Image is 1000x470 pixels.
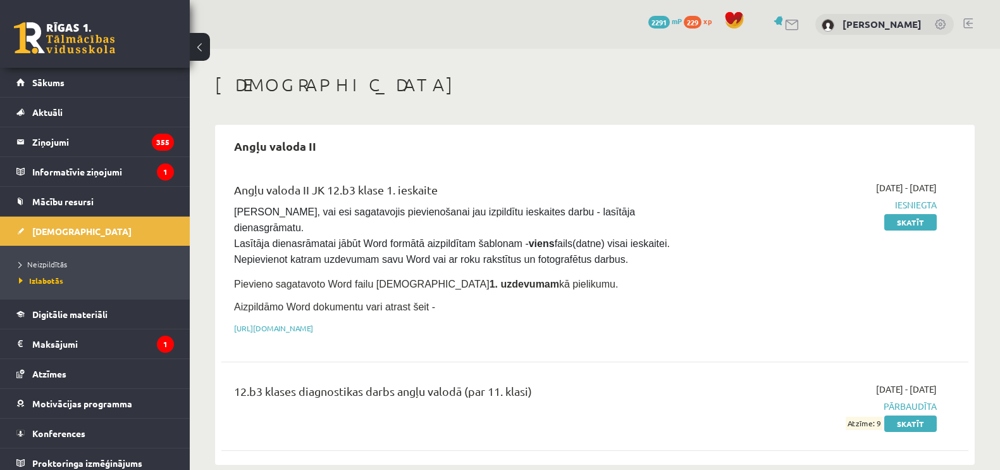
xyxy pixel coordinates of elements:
[32,196,94,207] span: Mācību resursi
[16,359,174,388] a: Atzīmes
[32,329,174,359] legend: Maksājumi
[843,18,922,30] a: [PERSON_NAME]
[16,217,174,246] a: [DEMOGRAPHIC_DATA]
[234,181,696,205] div: Angļu valoda II JK 12.b3 klase 1. ieskaite
[234,279,618,289] span: Pievieno sagatavoto Word failu [DEMOGRAPHIC_DATA] kā pielikumu.
[648,16,670,29] span: 2291
[715,400,937,413] span: Pārbaudīta
[822,19,834,32] img: Gustavs Vilnis
[32,368,66,379] span: Atzīmes
[32,127,174,156] legend: Ziņojumi
[16,98,174,127] a: Aktuāli
[16,419,174,448] a: Konferences
[234,302,435,312] span: Aizpildāmo Word dokumentu vari atrast šeit -
[16,157,174,186] a: Informatīvie ziņojumi1
[32,428,85,439] span: Konferences
[16,300,174,329] a: Digitālie materiāli
[32,106,63,118] span: Aktuāli
[884,416,937,432] a: Skatīt
[32,157,174,186] legend: Informatīvie ziņojumi
[16,389,174,418] a: Motivācijas programma
[16,329,174,359] a: Maksājumi1
[32,225,132,237] span: [DEMOGRAPHIC_DATA]
[16,68,174,97] a: Sākums
[16,127,174,156] a: Ziņojumi355
[648,16,682,26] a: 2291 mP
[16,187,174,216] a: Mācību resursi
[846,417,882,430] span: Atzīme: 9
[152,134,174,151] i: 355
[672,16,682,26] span: mP
[215,74,975,96] h1: [DEMOGRAPHIC_DATA]
[14,22,115,54] a: Rīgas 1. Tālmācības vidusskola
[490,279,559,289] strong: 1. uzdevumam
[32,308,108,320] span: Digitālie materiāli
[884,214,937,231] a: Skatīt
[876,181,937,194] span: [DATE] - [DATE]
[703,16,712,26] span: xp
[684,16,701,29] span: 229
[157,163,174,181] i: 1
[157,336,174,353] i: 1
[529,238,555,249] strong: viens
[19,258,177,270] a: Neizpildītās
[19,275,177,286] a: Izlabotās
[19,259,67,269] span: Neizpildītās
[234,206,672,265] span: [PERSON_NAME], vai esi sagatavojis pievienošanai jau izpildītu ieskaites darbu - lasītāja dienasg...
[19,276,63,286] span: Izlabotās
[221,131,329,161] h2: Angļu valoda II
[234,383,696,406] div: 12.b3 klases diagnostikas darbs angļu valodā (par 11. klasi)
[234,323,313,333] a: [URL][DOMAIN_NAME]
[684,16,718,26] a: 229 xp
[32,398,132,409] span: Motivācijas programma
[876,383,937,396] span: [DATE] - [DATE]
[32,457,142,469] span: Proktoringa izmēģinājums
[715,198,937,212] span: Iesniegta
[32,77,65,88] span: Sākums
